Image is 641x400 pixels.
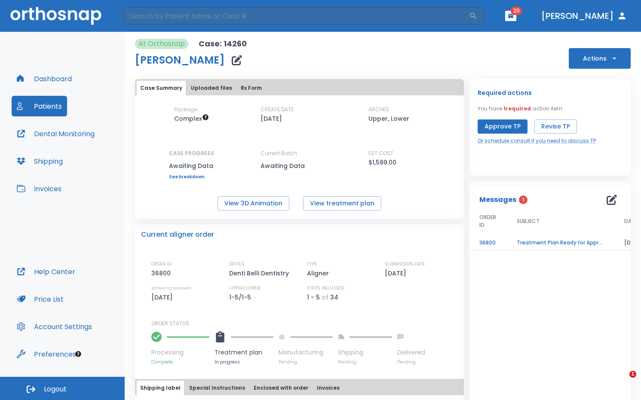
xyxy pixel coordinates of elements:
[612,371,632,391] iframe: Intercom live chat
[151,260,172,268] p: ORDER ID
[151,292,176,302] p: [DATE]
[368,150,393,157] p: EST COST
[478,105,562,113] p: You have action item
[322,292,328,302] p: of
[397,348,425,357] p: Delivered
[12,344,81,364] button: Preferences
[151,284,191,292] p: ESTIMATED SHIP DATE
[12,151,68,171] button: Shipping
[169,150,214,157] p: CASE PROGRESS
[138,39,185,49] p: At Orthosnap
[12,123,100,144] button: Dental Monitoring
[338,348,392,357] p: Shipping
[279,348,333,357] p: Manufacturing
[506,235,614,250] td: Treatment Plan Ready for Approval!
[511,6,522,15] span: 20
[74,350,82,358] div: Tooltip anchor
[137,381,184,395] button: Shipping label
[569,48,631,69] button: Actions
[250,381,312,395] button: Enclosed with order
[624,217,638,225] span: DATE
[368,113,409,124] p: Upper, Lower
[229,260,245,268] p: OFFICE
[469,235,506,250] td: 36800
[307,284,344,292] p: STEPS INCLUDED
[215,348,273,357] p: Treatment plan
[629,371,636,378] span: 1
[10,7,101,24] img: Orthosnap
[478,119,528,134] button: Approve TP
[397,359,425,365] p: Pending
[151,268,174,278] p: 36800
[151,359,209,365] p: Complete
[12,178,67,199] button: Invoices
[385,260,425,268] p: SUBMISSION DATE
[479,214,496,229] span: ORDER ID
[503,105,531,112] span: 1 required
[519,195,528,204] span: 1
[12,96,67,116] button: Patients
[169,174,214,180] a: See breakdown
[137,81,462,95] div: tabs
[137,81,186,95] button: Case Summary
[303,196,381,211] button: View treatment plan
[538,8,631,24] button: [PERSON_NAME]
[186,381,248,395] button: Special Instructions
[385,268,409,278] p: [DATE]
[261,150,338,157] p: Current Batch
[151,320,458,327] p: ORDER STATUS
[141,229,214,240] p: Current aligner order
[151,348,209,357] p: Processing
[279,359,333,365] p: Pending
[187,81,236,95] button: Uploaded files
[479,195,516,205] p: Messages
[338,359,392,365] p: Pending
[237,81,265,95] button: Rx Form
[313,381,343,395] button: Invoices
[44,385,67,394] span: Logout
[12,68,77,89] button: Dashboard
[534,119,577,134] button: Revise TP
[137,381,462,395] div: tabs
[215,359,273,365] p: In progress
[229,292,254,302] p: 1-5/1-5
[12,289,69,309] button: Price List
[169,161,214,171] p: Awaiting Data
[261,106,294,113] p: CREATE DATE
[330,292,338,302] p: 34
[218,196,289,211] button: View 3D Animation
[261,161,338,171] p: Awaiting Data
[517,217,540,225] span: SUBJECT
[229,284,261,292] p: UPPER/LOWER
[174,114,209,123] span: Up to 50 Steps (100 aligners)
[368,157,396,168] p: $1,599.00
[307,268,332,278] p: Aligner
[12,261,80,282] button: Help Center
[123,7,469,24] input: Search by Patient Name or Case #
[307,292,320,302] p: 1 - 5
[199,39,247,49] p: Case: 14260
[174,106,197,113] p: Package
[135,55,225,65] h1: [PERSON_NAME]
[261,113,282,124] p: [DATE]
[229,268,292,278] p: Denti Belli Dentistry
[307,260,317,268] p: TYPE
[368,106,389,113] p: ARCHES
[478,88,532,98] p: Required actions
[12,316,97,337] button: Account Settings
[478,137,596,145] a: Or schedule consult if you need to discuss TP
